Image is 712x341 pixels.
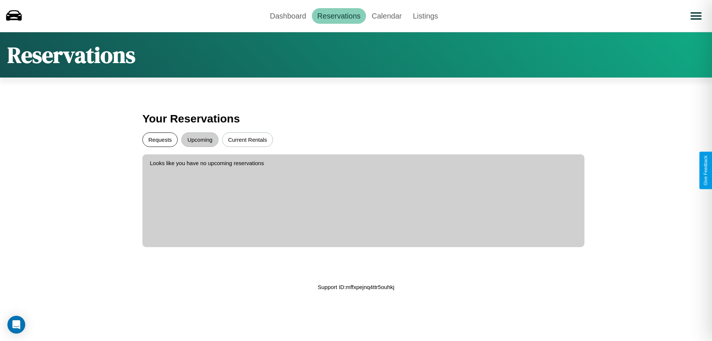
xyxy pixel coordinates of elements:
h3: Your Reservations [142,109,570,129]
h1: Reservations [7,40,135,70]
div: Open Intercom Messenger [7,316,25,334]
button: Requests [142,132,178,147]
p: Looks like you have no upcoming reservations [150,158,577,168]
p: Support ID: mffxpejnq4ttr5ouhkj [318,282,395,292]
button: Current Rentals [222,132,273,147]
a: Reservations [312,8,366,24]
a: Listings [407,8,444,24]
a: Dashboard [264,8,312,24]
div: Give Feedback [703,155,708,186]
button: Upcoming [181,132,218,147]
button: Open menu [686,6,706,26]
a: Calendar [366,8,407,24]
